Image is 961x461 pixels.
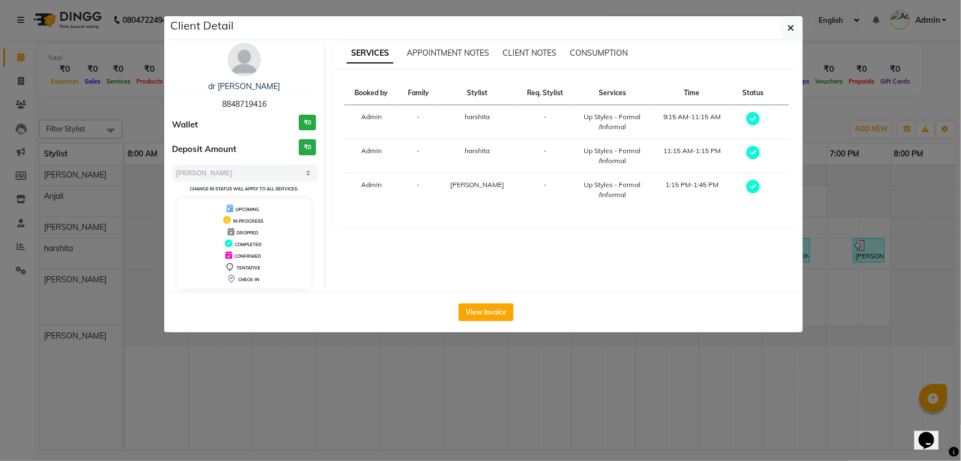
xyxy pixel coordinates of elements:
[570,48,628,58] span: CONSUMPTION
[233,218,263,224] span: IN PROGRESS
[236,265,260,271] span: TENTATIVE
[516,139,574,173] td: -
[651,105,733,139] td: 9:15 AM-11:15 AM
[733,81,773,105] th: Status
[190,186,298,192] small: Change in status will apply to all services.
[238,277,259,282] span: CHECK-IN
[651,81,733,105] th: Time
[459,303,514,321] button: View Invoice
[398,139,438,173] td: -
[438,81,516,105] th: Stylist
[347,43,393,63] span: SERVICES
[502,48,556,58] span: CLIENT NOTES
[516,173,574,207] td: -
[516,105,574,139] td: -
[235,207,259,212] span: UPCOMING
[465,146,490,155] span: harshita
[236,230,258,236] span: DROPPED
[914,416,950,450] iframe: chat widget
[574,81,651,105] th: Services
[173,143,237,156] span: Deposit Amount
[173,119,199,131] span: Wallet
[235,242,262,247] span: COMPLETED
[208,81,280,91] a: dr [PERSON_NAME]
[407,48,489,58] span: APPOINTMENT NOTES
[398,81,438,105] th: Family
[651,173,733,207] td: 1:15 PM-1:45 PM
[222,99,267,109] span: 8848719416
[580,146,644,166] div: Up Styles - Formal /Informal
[651,139,733,173] td: 11:15 AM-1:15 PM
[398,173,438,207] td: -
[450,180,504,189] span: [PERSON_NAME]
[299,115,316,131] h3: ₹0
[465,112,490,121] span: harshita
[171,17,234,34] h5: Client Detail
[580,180,644,200] div: Up Styles - Formal /Informal
[516,81,574,105] th: Req. Stylist
[398,105,438,139] td: -
[344,139,398,173] td: Admin
[234,253,261,259] span: CONFIRMED
[228,43,261,76] img: avatar
[344,81,398,105] th: Booked by
[299,139,316,155] h3: ₹0
[344,105,398,139] td: Admin
[580,112,644,132] div: Up Styles - Formal /Informal
[344,173,398,207] td: Admin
